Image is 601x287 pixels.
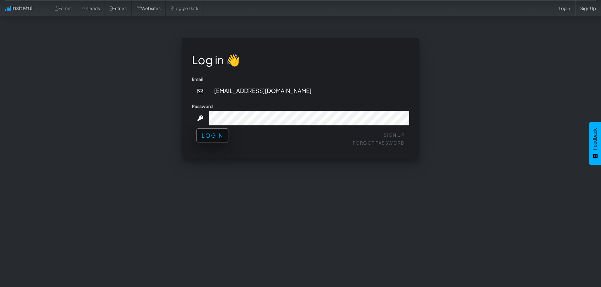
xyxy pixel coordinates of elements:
a: Sign Up [575,0,601,16]
button: Feedback - Show survey [589,122,601,165]
a: Toggle Dark [166,0,203,16]
a: Sign Up [384,132,405,138]
input: john@doe.com [209,84,409,98]
label: Email [192,76,203,82]
a: Login [554,0,575,16]
a: Entries [105,0,132,16]
h1: Log in 👋 [192,54,409,66]
span: Feedback [592,128,598,150]
a: Leads [77,0,105,16]
a: Websites [132,0,166,16]
img: icon.png [5,6,11,11]
a: Forgot Password [353,140,405,146]
button: Login [197,129,228,142]
a: Forms [50,0,77,16]
label: Password [192,103,213,109]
